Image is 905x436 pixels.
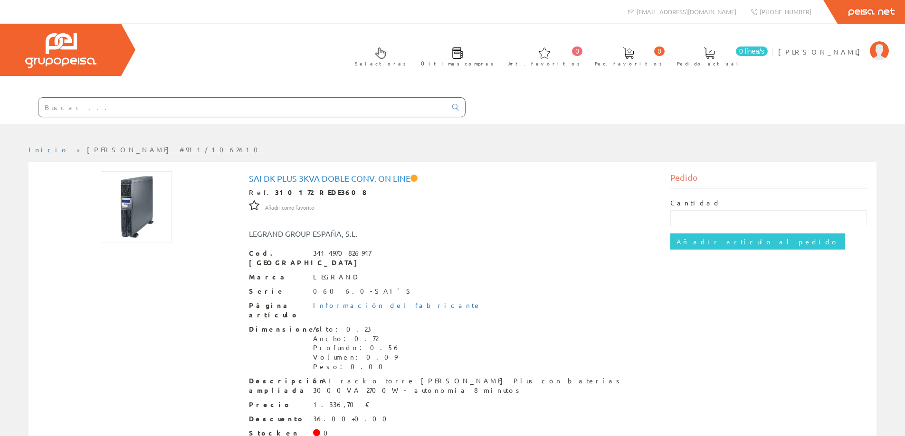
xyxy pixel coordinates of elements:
a: Añadir como favorito [265,203,314,211]
span: Cod. [GEOGRAPHIC_DATA] [249,249,306,268]
a: [PERSON_NAME] [778,39,889,48]
strong: 310172 REDE3608 [275,188,367,196]
span: Selectores [355,59,406,68]
span: [PERSON_NAME] [778,47,865,56]
span: 0 línea/s [736,46,768,56]
span: Marca [249,272,306,282]
span: Últimas compras [421,59,494,68]
span: Serie [249,287,306,296]
span: Precio [249,400,306,409]
div: Pedido [670,171,867,189]
span: Pedido actual [677,59,742,68]
span: 0 [654,46,665,56]
input: Añadir artículo al pedido [670,233,845,250]
a: Selectores [345,39,411,72]
span: [PHONE_NUMBER] [760,8,811,16]
span: Añadir como favorito [265,204,314,212]
span: Descripción ampliada [249,376,306,395]
div: Ancho: 0.72 [313,334,400,343]
div: 3414970826947 [313,249,371,258]
a: [PERSON_NAME] #911/1062610 [87,145,264,154]
span: Dimensiones [249,325,306,334]
img: Grupo Peisa [25,33,96,68]
div: 1.336,70 € [313,400,370,409]
div: Alto: 0.23 [313,325,400,334]
a: Últimas compras [411,39,498,72]
img: Foto artículo SAI DK PLUS 3KVA doble conv. on line (150x150) [101,171,172,242]
span: Art. favoritos [508,59,580,68]
div: SAI rack o torre [PERSON_NAME] Plus con baterías 3000VA 2700W - autonomía 8 minutos [313,376,657,395]
span: Descuento [249,414,306,424]
div: 36.00+0.00 [313,414,392,424]
span: [EMAIL_ADDRESS][DOMAIN_NAME] [637,8,736,16]
input: Buscar ... [38,98,447,117]
div: LEGRAND GROUP ESPAÑA, S.L. [242,228,488,239]
span: 0 [572,46,582,56]
a: Información del fabricante [313,301,481,309]
div: LEGRAND [313,272,360,282]
label: Cantidad [670,198,721,208]
div: Peso: 0.00 [313,362,400,371]
a: Inicio [29,145,69,154]
span: Ped. favoritos [595,59,662,68]
h1: SAI DK PLUS 3KVA doble conv. on line [249,174,657,183]
div: Profundo: 0.56 [313,343,400,353]
div: Ref. [249,188,657,197]
div: 060 6.0-SAI´S [313,287,415,296]
span: Página artículo [249,301,306,320]
div: Volumen: 0.09 [313,353,400,362]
